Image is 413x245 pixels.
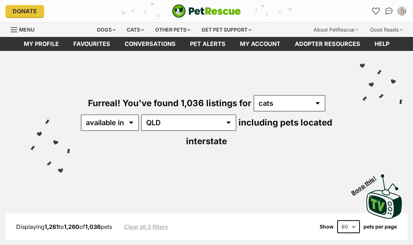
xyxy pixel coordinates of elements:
[367,37,396,51] a: Help
[370,5,408,17] ul: Account quick links
[308,23,363,37] div: About PetRescue
[124,223,168,230] a: Clear all 3 filters
[196,23,256,37] div: Get pet support
[366,168,402,220] a: Boop this!
[288,37,367,51] a: Adopter resources
[233,37,288,51] a: My account
[172,4,241,18] a: PetRescue
[5,5,44,17] a: Donate
[88,98,251,108] span: Furreal! You've found 1,036 listings for
[66,37,117,51] a: Favourites
[17,37,66,51] a: My profile
[320,224,334,230] span: Show
[363,224,397,230] label: pets per page
[366,174,402,219] img: PetRescue TV logo
[385,8,393,15] img: chat-41dd97257d64d25036548639549fe6c8038ab92f7586957e7f3b1b290dea8141.svg
[365,23,408,37] div: Good Reads
[383,5,395,17] a: Conversations
[92,23,121,37] div: Dogs
[85,223,101,230] strong: 1,036
[11,23,40,36] a: Menu
[117,37,183,51] a: conversations
[64,223,79,230] strong: 1,260
[398,8,405,15] img: Amy Glennon profile pic
[122,23,149,37] div: Cats
[370,5,382,17] a: Favourites
[350,170,383,196] span: Boop this!
[396,5,408,17] button: My account
[183,37,233,51] a: Pet alerts
[150,23,195,37] div: Other pets
[19,27,34,33] span: Menu
[172,4,241,18] img: logo-cat-932fe2b9b8326f06289b0f2fb663e598f794de774fb13d1741a6617ecf9a85b4.svg
[45,223,59,230] strong: 1,261
[186,117,332,146] span: including pets located interstate
[16,223,112,230] span: Displaying to of pets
